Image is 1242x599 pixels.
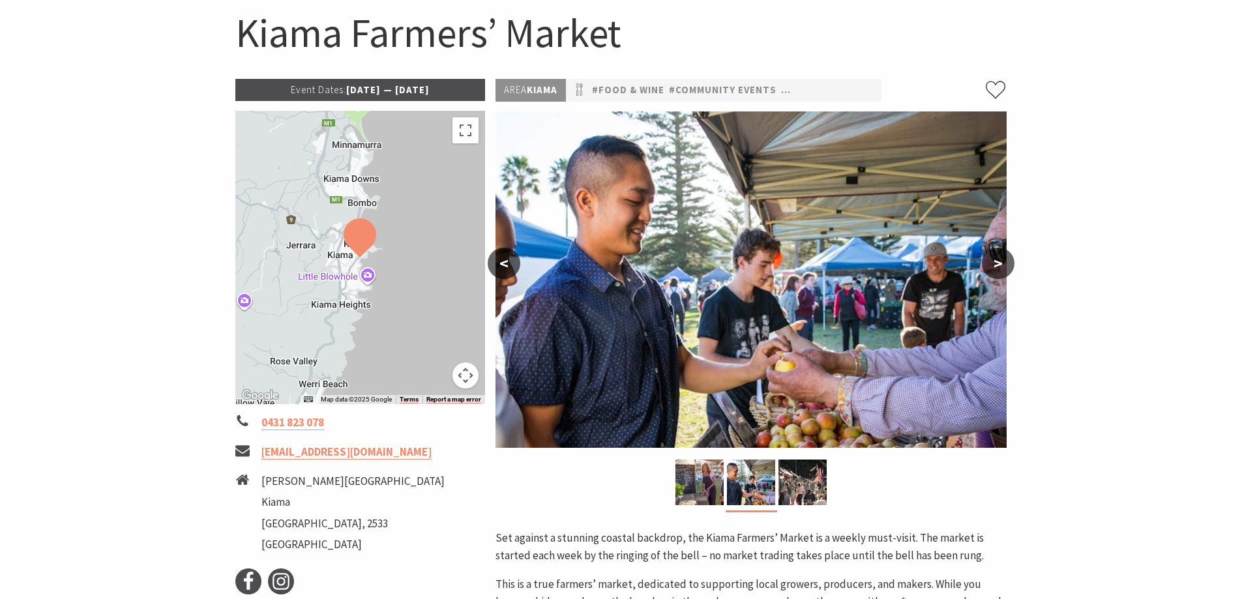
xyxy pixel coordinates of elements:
a: #Food & Wine [592,82,664,98]
a: 0431 823 078 [261,415,324,430]
a: #Community Events [669,82,776,98]
a: Terms (opens in new tab) [400,396,419,403]
button: < [488,248,520,279]
img: Kiama-Farmers-Market-Credit-DNSW [675,460,724,505]
button: Toggle fullscreen view [452,117,479,143]
span: Area [504,83,527,96]
button: > [982,248,1014,279]
span: Map data ©2025 Google [321,396,392,403]
p: [DATE] — [DATE] [235,79,486,101]
button: Map camera controls [452,362,479,388]
img: Kiama Farmers Market [778,460,827,505]
li: [GEOGRAPHIC_DATA], 2533 [261,515,445,533]
li: [GEOGRAPHIC_DATA] [261,536,445,553]
li: [PERSON_NAME][GEOGRAPHIC_DATA] [261,473,445,490]
li: Kiama [261,493,445,511]
h1: Kiama Farmers’ Market [235,7,1007,59]
img: Kiama-Farmers-Market-Credit-DNSW [727,460,775,505]
a: Open this area in Google Maps (opens a new window) [239,387,282,404]
img: Google [239,387,282,404]
p: Kiama [495,79,566,102]
a: Report a map error [426,396,481,403]
a: #Markets [876,82,929,98]
p: Set against a stunning coastal backdrop, the Kiama Farmers’ Market is a weekly must-visit. The ma... [495,529,1007,564]
span: Event Dates: [291,83,346,96]
img: Kiama-Farmers-Market-Credit-DNSW [495,111,1007,448]
a: #Family Friendly [781,82,871,98]
button: Keyboard shortcuts [304,395,313,404]
a: [EMAIL_ADDRESS][DOMAIN_NAME] [261,445,432,460]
